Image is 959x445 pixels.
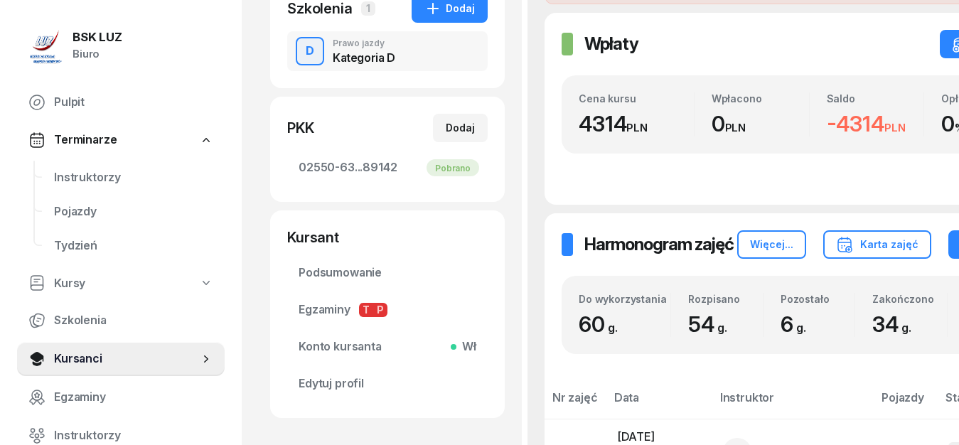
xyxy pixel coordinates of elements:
[373,303,387,317] span: P
[73,31,122,43] div: BSK LUZ
[584,233,734,256] h2: Harmonogram zajęć
[287,151,488,185] a: 02550-63...89142Pobrano
[579,111,694,137] div: 4314
[626,121,648,134] small: PLN
[287,227,488,247] div: Kursant
[54,237,213,255] span: Tydzień
[287,118,314,138] div: PKK
[287,330,488,364] a: Konto kursantaWł
[333,39,395,48] div: Prawo jazdy
[300,39,320,63] div: D
[456,338,476,356] span: Wł
[287,256,488,290] a: Podsumowanie
[287,31,488,71] button: DPrawo jazdyKategoria D
[17,124,225,156] a: Terminarze
[737,230,806,259] button: Więcej...
[54,168,213,187] span: Instruktorzy
[54,350,199,368] span: Kursanci
[712,388,873,419] th: Instruktor
[287,293,488,327] a: EgzaminyTP
[545,388,606,419] th: Nr zajęć
[884,121,906,134] small: PLN
[579,293,670,305] div: Do wykorzystania
[901,321,911,335] small: g.
[579,92,694,104] div: Cena kursu
[54,427,213,445] span: Instruktorzy
[361,1,375,16] span: 1
[54,388,213,407] span: Egzaminy
[333,52,395,63] div: Kategoria D
[579,311,624,337] span: 60
[712,92,809,104] div: Wpłacono
[43,195,225,229] a: Pojazdy
[54,131,117,149] span: Terminarze
[688,311,734,337] span: 54
[43,229,225,263] a: Tydzień
[287,367,488,401] a: Edytuj profil
[299,375,476,393] span: Edytuj profil
[688,293,762,305] div: Rozpisano
[296,37,324,65] button: D
[712,111,809,137] div: 0
[299,159,476,177] span: 02550-63...89142
[433,114,488,142] button: Dodaj
[872,311,918,337] span: 34
[299,264,476,282] span: Podsumowanie
[823,230,931,259] button: Karta zajęć
[17,267,225,300] a: Kursy
[750,236,793,253] div: Więcej...
[54,93,213,112] span: Pulpit
[796,321,806,335] small: g.
[606,388,712,419] th: Data
[873,388,937,419] th: Pojazdy
[836,236,918,253] div: Karta zajęć
[725,121,746,134] small: PLN
[299,338,476,356] span: Konto kursanta
[781,293,854,305] div: Pozostało
[827,111,924,137] div: -4314
[17,304,225,338] a: Szkolenia
[446,119,475,136] div: Dodaj
[17,342,225,376] a: Kursanci
[781,311,813,337] span: 6
[359,303,373,317] span: T
[43,161,225,195] a: Instruktorzy
[299,301,476,319] span: Egzaminy
[427,159,479,176] div: Pobrano
[17,85,225,119] a: Pulpit
[54,274,85,293] span: Kursy
[608,321,618,335] small: g.
[73,45,122,63] div: Biuro
[717,321,727,335] small: g.
[54,311,213,330] span: Szkolenia
[827,92,924,104] div: Saldo
[54,203,213,221] span: Pojazdy
[872,293,946,305] div: Zakończono
[17,380,225,414] a: Egzaminy
[584,33,638,55] h2: Wpłaty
